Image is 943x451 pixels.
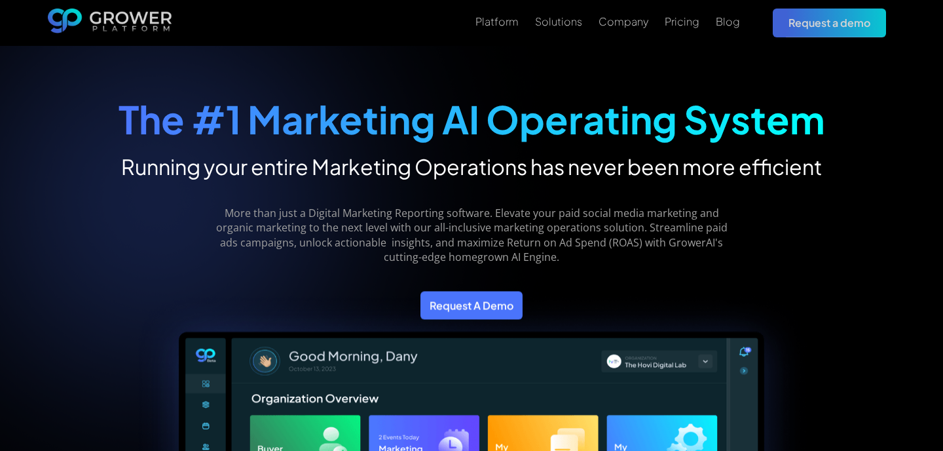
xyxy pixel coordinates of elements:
div: Pricing [665,15,699,28]
a: Platform [475,14,519,29]
h2: Running your entire Marketing Operations has never been more efficient [119,153,825,180]
a: Blog [716,14,740,29]
a: Request A Demo [420,291,523,319]
strong: The #1 Marketing AI Operating System [119,95,825,143]
a: Company [599,14,648,29]
div: Solutions [535,15,582,28]
p: More than just a Digital Marketing Reporting software. Elevate your paid social media marketing a... [209,206,735,265]
div: Platform [475,15,519,28]
div: Company [599,15,648,28]
a: Request a demo [773,9,886,37]
a: Pricing [665,14,699,29]
a: Solutions [535,14,582,29]
div: Blog [716,15,740,28]
a: home [48,9,172,37]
